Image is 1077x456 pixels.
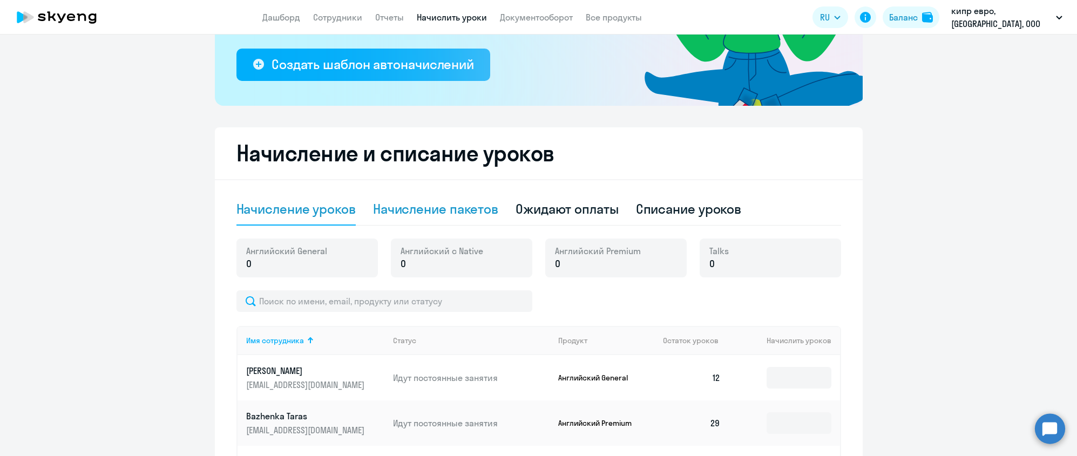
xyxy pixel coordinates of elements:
[246,365,367,377] p: [PERSON_NAME]
[709,245,729,257] span: Talks
[246,410,367,422] p: Bazhenka Taras
[246,245,327,257] span: Английский General
[663,336,719,345] span: Остаток уроков
[654,355,730,400] td: 12
[236,49,490,81] button: Создать шаблон автоначислений
[246,379,367,391] p: [EMAIL_ADDRESS][DOMAIN_NAME]
[883,6,939,28] button: Балансbalance
[654,400,730,446] td: 29
[555,257,560,271] span: 0
[236,290,532,312] input: Поиск по имени, email, продукту или статусу
[246,336,304,345] div: Имя сотрудника
[401,257,406,271] span: 0
[393,336,550,345] div: Статус
[393,336,416,345] div: Статус
[373,200,498,217] div: Начисление пакетов
[636,200,742,217] div: Списание уроков
[729,326,839,355] th: Начислить уроков
[393,417,550,429] p: Идут постоянные занятия
[820,11,830,24] span: RU
[246,424,367,436] p: [EMAIL_ADDRESS][DOMAIN_NAME]
[236,200,356,217] div: Начисление уроков
[313,12,362,23] a: Сотрудники
[236,140,841,166] h2: Начисление и списание уроков
[709,257,715,271] span: 0
[558,373,639,383] p: Английский General
[663,336,730,345] div: Остаток уроков
[246,257,252,271] span: 0
[951,4,1052,30] p: кипр евро, [GEOGRAPHIC_DATA], ООО
[946,4,1068,30] button: кипр евро, [GEOGRAPHIC_DATA], ООО
[246,336,385,345] div: Имя сотрудника
[272,56,474,73] div: Создать шаблон автоначислений
[375,12,404,23] a: Отчеты
[812,6,848,28] button: RU
[558,418,639,428] p: Английский Premium
[516,200,619,217] div: Ожидают оплаты
[889,11,918,24] div: Баланс
[262,12,300,23] a: Дашборд
[555,245,641,257] span: Английский Premium
[558,336,587,345] div: Продукт
[417,12,487,23] a: Начислить уроки
[401,245,483,257] span: Английский с Native
[393,372,550,384] p: Идут постоянные занятия
[246,365,385,391] a: [PERSON_NAME][EMAIL_ADDRESS][DOMAIN_NAME]
[558,336,654,345] div: Продукт
[586,12,642,23] a: Все продукты
[922,12,933,23] img: balance
[500,12,573,23] a: Документооборот
[246,410,385,436] a: Bazhenka Taras[EMAIL_ADDRESS][DOMAIN_NAME]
